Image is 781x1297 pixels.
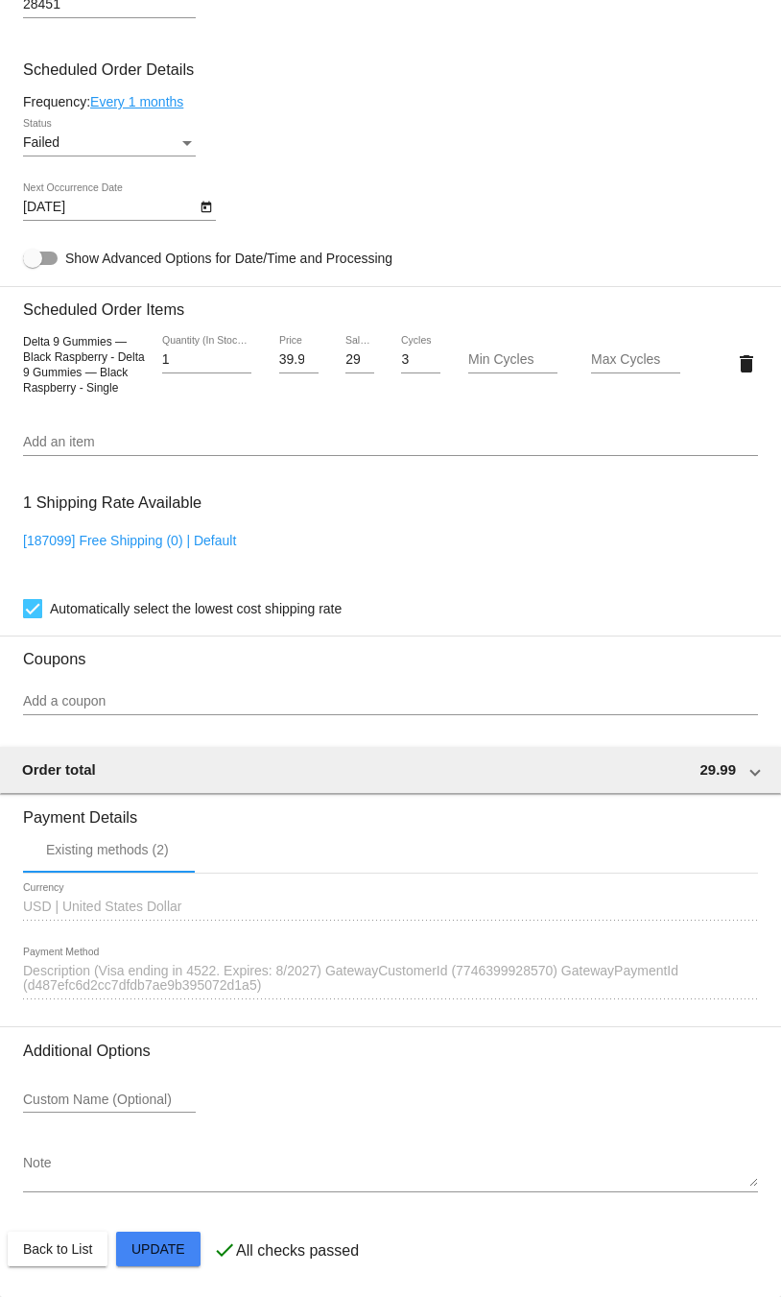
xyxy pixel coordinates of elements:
[116,1232,201,1266] button: Update
[591,352,680,368] input: Max Cycles
[90,94,183,109] a: Every 1 months
[23,636,758,668] h3: Coupons
[23,200,196,215] input: Next Occurrence Date
[23,435,758,450] input: Add an item
[23,335,145,395] span: Delta 9 Gummies — Black Raspberry - Delta 9 Gummies — Black Raspberry - Single
[401,352,440,368] input: Cycles
[23,134,59,150] span: Failed
[23,533,236,548] a: [187099] Free Shipping (0) | Default
[65,249,392,268] span: Show Advanced Options for Date/Time and Processing
[23,794,758,827] h3: Payment Details
[22,761,96,778] span: Order total
[23,963,678,994] span: Description (Visa ending in 4522. Expires: 8/2027) GatewayCustomerId (7746399928570) GatewayPayme...
[196,196,216,216] button: Open calendar
[23,286,758,319] h3: Scheduled Order Items
[23,60,758,79] h3: Scheduled Order Details
[131,1241,185,1257] span: Update
[23,694,758,709] input: Add a coupon
[735,352,758,375] mat-icon: delete
[50,597,342,620] span: Automatically select the lowest cost shipping rate
[162,352,251,368] input: Quantity (In Stock: 382)
[279,352,319,368] input: Price
[23,899,181,914] span: USD | United States Dollar
[23,135,196,151] mat-select: Status
[23,94,758,109] div: Frequency:
[468,352,557,368] input: Min Cycles
[23,1093,196,1108] input: Custom Name (Optional)
[23,1241,92,1257] span: Back to List
[345,352,374,368] input: Sale Price
[699,761,736,778] span: 29.99
[23,1042,758,1060] h3: Additional Options
[23,482,201,523] h3: 1 Shipping Rate Available
[236,1242,359,1260] p: All checks passed
[213,1238,236,1261] mat-icon: check
[46,842,169,857] div: Existing methods (2)
[8,1232,107,1266] button: Back to List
